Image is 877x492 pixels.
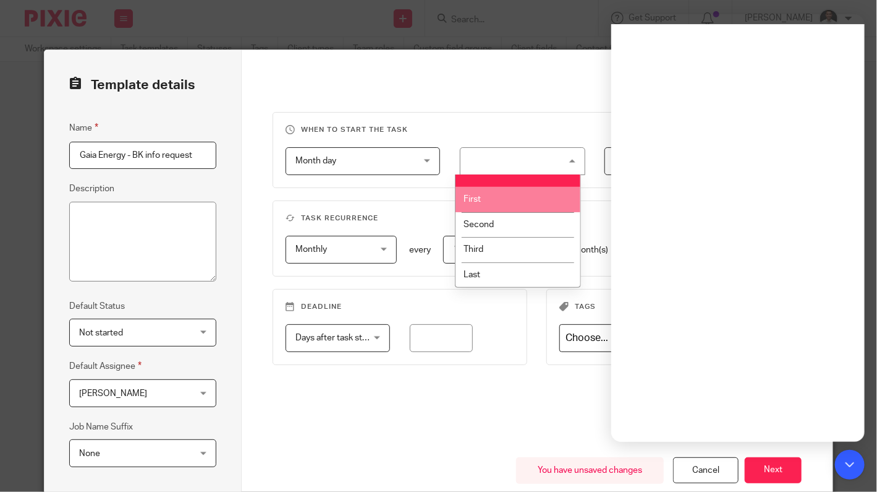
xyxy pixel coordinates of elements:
[79,449,100,458] span: None
[286,302,515,312] h3: Deadline
[745,457,802,484] button: Next
[464,245,483,254] span: Third
[574,246,608,254] span: month(s)
[286,125,789,135] h3: When to start the task
[69,421,133,433] label: Job Name Suffix
[295,157,336,165] span: Month day
[673,457,739,484] div: Cancel
[464,270,480,279] span: Last
[79,329,123,337] span: Not started
[79,389,147,398] span: [PERSON_NAME]
[69,300,125,313] label: Default Status
[69,75,195,96] h2: Template details
[559,302,789,312] h3: Tags
[69,121,98,135] label: Name
[559,324,789,352] div: Search for option
[464,220,494,229] span: Second
[69,183,114,195] label: Description
[409,244,431,256] p: every
[561,327,781,349] input: Search for option
[69,359,142,373] label: Default Assignee
[464,195,481,204] span: First
[286,214,789,223] h3: Task recurrence
[295,334,377,342] span: Days after task starts
[516,457,664,484] div: You have unsaved changes
[295,245,327,254] span: Monthly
